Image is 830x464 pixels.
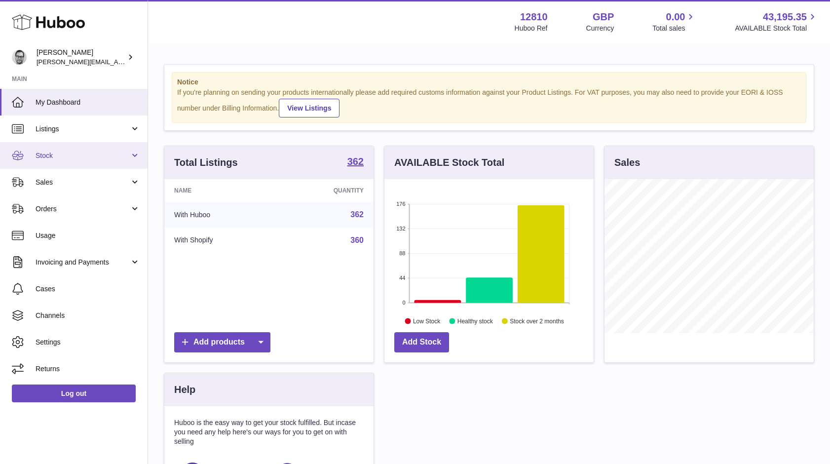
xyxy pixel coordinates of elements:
span: Cases [36,284,140,294]
span: Sales [36,178,130,187]
span: My Dashboard [36,98,140,107]
div: [PERSON_NAME] [37,48,125,67]
text: 0 [402,300,405,306]
div: Huboo Ref [515,24,548,33]
strong: 12810 [520,10,548,24]
span: Invoicing and Payments [36,258,130,267]
th: Quantity [277,179,374,202]
text: 132 [396,226,405,232]
h3: Help [174,383,195,396]
text: 44 [399,275,405,281]
td: With Huboo [164,202,277,228]
h3: Sales [614,156,640,169]
text: Stock over 2 months [510,317,564,324]
a: Add Stock [394,332,449,352]
div: Domain: [DOMAIN_NAME] [26,26,109,34]
a: View Listings [279,99,340,117]
div: Domain Overview [38,63,88,70]
text: Healthy stock [457,317,493,324]
span: 43,195.35 [763,10,807,24]
text: 176 [396,201,405,207]
th: Name [164,179,277,202]
a: Log out [12,385,136,402]
span: Listings [36,124,130,134]
a: Add products [174,332,270,352]
span: Channels [36,311,140,320]
strong: GBP [593,10,614,24]
td: With Shopify [164,228,277,253]
span: AVAILABLE Stock Total [735,24,818,33]
a: 43,195.35 AVAILABLE Stock Total [735,10,818,33]
div: Currency [586,24,614,33]
span: Usage [36,231,140,240]
div: Keywords by Traffic [109,63,166,70]
div: v 4.0.25 [28,16,48,24]
img: website_grey.svg [16,26,24,34]
a: 362 [350,210,364,219]
span: 0.00 [666,10,685,24]
a: 362 [347,156,364,168]
span: Stock [36,151,130,160]
a: 360 [350,236,364,244]
span: Settings [36,338,140,347]
img: tab_domain_overview_orange.svg [27,62,35,70]
text: Low Stock [413,317,441,324]
img: alex@digidistiller.com [12,50,27,65]
div: If you're planning on sending your products internationally please add required customs informati... [177,88,801,117]
img: tab_keywords_by_traffic_grey.svg [98,62,106,70]
h3: AVAILABLE Stock Total [394,156,504,169]
span: Returns [36,364,140,374]
span: Orders [36,204,130,214]
span: Total sales [652,24,696,33]
strong: 362 [347,156,364,166]
p: Huboo is the easy way to get your stock fulfilled. But incase you need any help here's our ways f... [174,418,364,446]
span: [PERSON_NAME][EMAIL_ADDRESS][DOMAIN_NAME] [37,58,198,66]
text: 88 [399,250,405,256]
strong: Notice [177,77,801,87]
img: logo_orange.svg [16,16,24,24]
h3: Total Listings [174,156,238,169]
a: 0.00 Total sales [652,10,696,33]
